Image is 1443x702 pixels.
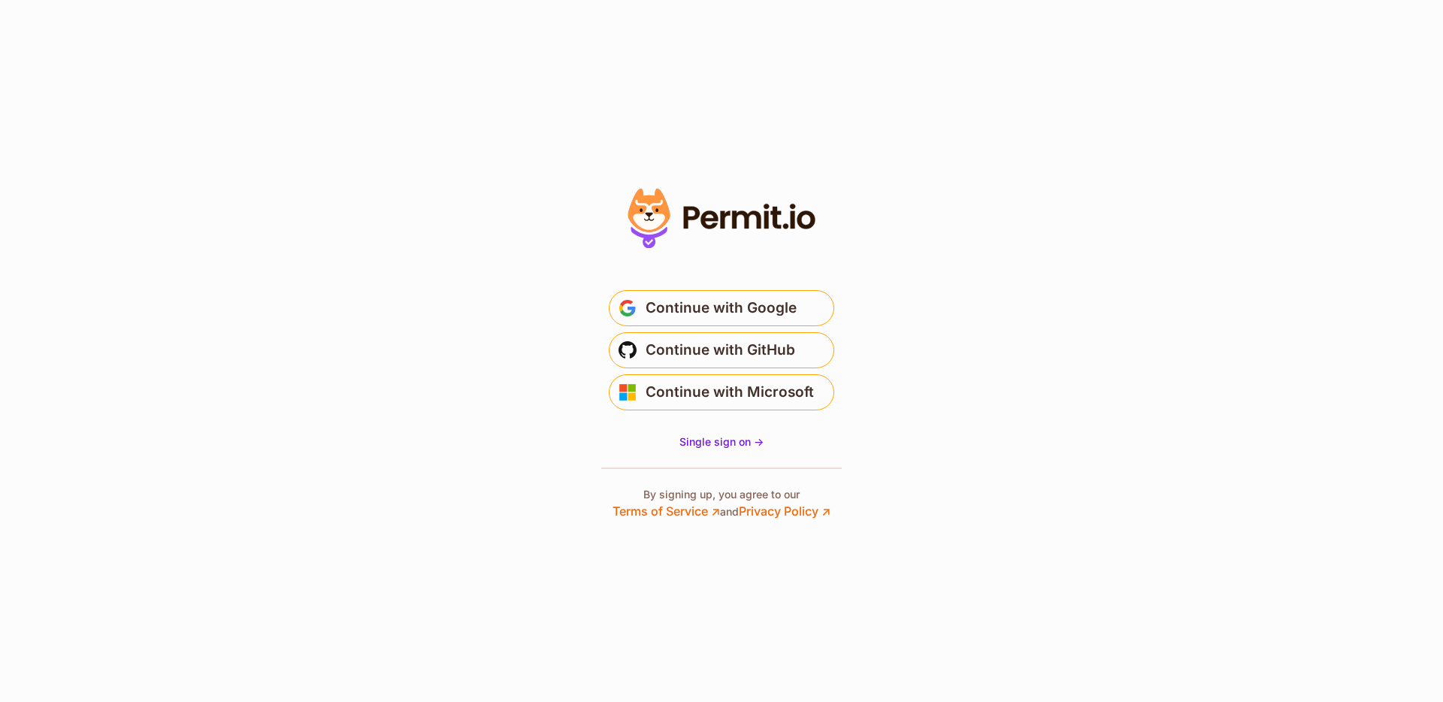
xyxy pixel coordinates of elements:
span: Continue with GitHub [646,338,795,362]
span: Continue with Microsoft [646,380,814,404]
span: Continue with Google [646,296,797,320]
button: Continue with Microsoft [609,374,834,410]
button: Continue with Google [609,290,834,326]
p: By signing up, you agree to our and [613,487,830,520]
a: Terms of Service ↗ [613,504,720,519]
a: Single sign on -> [679,434,764,449]
button: Continue with GitHub [609,332,834,368]
a: Privacy Policy ↗ [739,504,830,519]
span: Single sign on -> [679,435,764,448]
